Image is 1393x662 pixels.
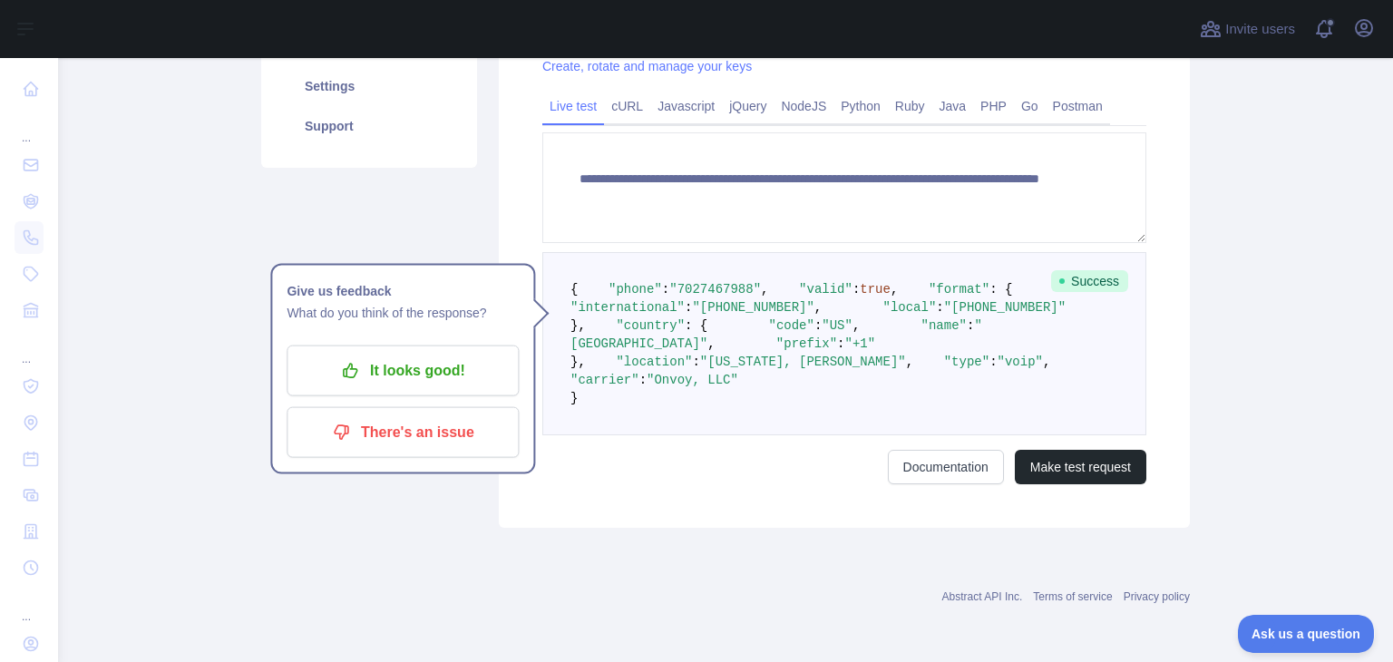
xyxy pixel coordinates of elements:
[768,318,813,333] span: "code"
[814,318,822,333] span: :
[776,336,837,351] span: "prefix"
[639,373,647,387] span: :
[998,355,1043,369] span: "voip"
[570,391,578,405] span: }
[944,300,1066,315] span: "[PHONE_NUMBER]"
[604,92,650,121] a: cURL
[921,318,967,333] span: "name"
[669,282,761,297] span: "7027467988"
[692,355,699,369] span: :
[542,92,604,121] a: Live test
[692,300,813,315] span: "[PHONE_NUMBER]"
[942,590,1023,603] a: Abstract API Inc.
[616,355,692,369] span: "location"
[700,355,906,369] span: "[US_STATE], [PERSON_NAME]"
[973,92,1014,121] a: PHP
[287,407,519,458] button: There's an issue
[929,282,989,297] span: "format"
[822,318,852,333] span: "US"
[989,282,1012,297] span: : {
[15,330,44,366] div: ...
[283,106,455,146] a: Support
[662,282,669,297] span: :
[844,336,875,351] span: "+1"
[300,417,505,448] p: There's an issue
[888,92,932,121] a: Ruby
[1051,270,1128,292] span: Success
[989,355,997,369] span: :
[882,300,936,315] span: "local"
[15,109,44,145] div: ...
[761,282,768,297] span: ,
[814,300,822,315] span: ,
[570,318,586,333] span: },
[860,282,891,297] span: true
[1046,92,1110,121] a: Postman
[1196,15,1299,44] button: Invite users
[837,336,844,351] span: :
[609,282,662,297] span: "phone"
[833,92,888,121] a: Python
[542,59,752,73] a: Create, rotate and manage your keys
[570,355,586,369] span: },
[891,282,898,297] span: ,
[647,373,738,387] span: "Onvoy, LLC"
[1014,92,1046,121] a: Go
[1033,590,1112,603] a: Terms of service
[936,300,943,315] span: :
[944,355,989,369] span: "type"
[722,92,774,121] a: jQuery
[685,300,692,315] span: :
[888,450,1004,484] a: Documentation
[1225,19,1295,40] span: Invite users
[967,318,974,333] span: :
[15,588,44,624] div: ...
[287,280,519,302] h1: Give us feedback
[616,318,685,333] span: "country"
[287,302,519,324] p: What do you think of the response?
[1015,450,1146,484] button: Make test request
[685,318,707,333] span: : {
[1238,615,1375,653] iframe: Toggle Customer Support
[852,318,860,333] span: ,
[852,282,860,297] span: :
[774,92,833,121] a: NodeJS
[1043,355,1050,369] span: ,
[570,318,982,351] span: "[GEOGRAPHIC_DATA]"
[570,282,578,297] span: {
[570,373,639,387] span: "carrier"
[932,92,974,121] a: Java
[570,300,685,315] span: "international"
[283,66,455,106] a: Settings
[799,282,852,297] span: "valid"
[650,92,722,121] a: Javascript
[1124,590,1190,603] a: Privacy policy
[707,336,715,351] span: ,
[906,355,913,369] span: ,
[287,346,519,396] button: It looks good!
[300,355,505,386] p: It looks good!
